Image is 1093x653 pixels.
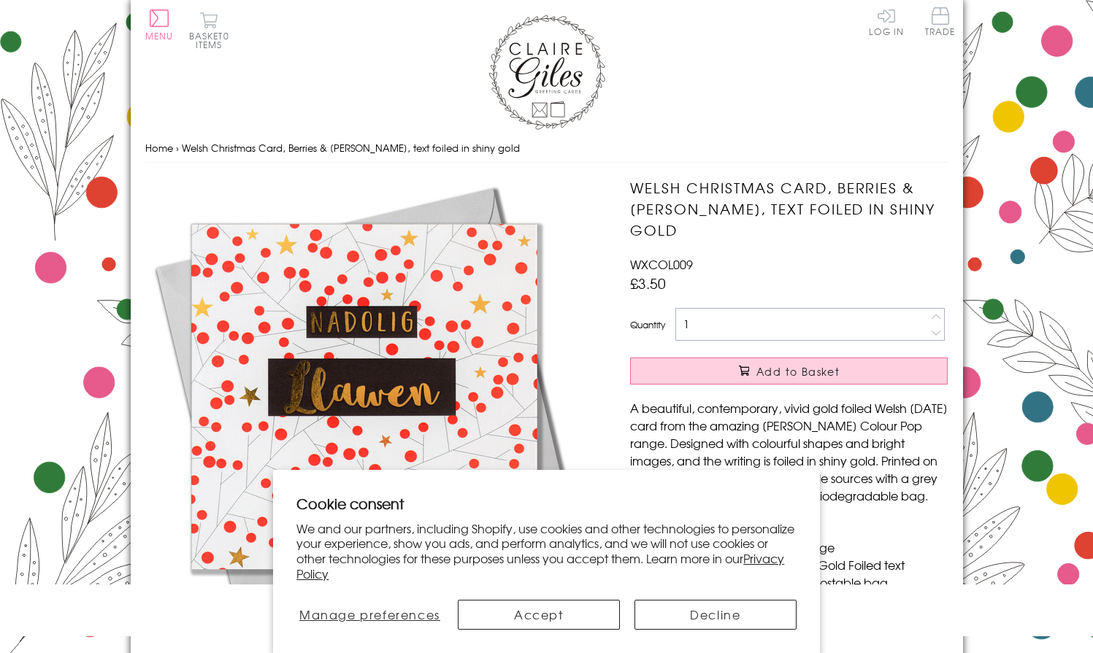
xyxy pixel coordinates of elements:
p: We and our partners, including Shopify, use cookies and other technologies to personalize your ex... [296,521,797,581]
span: Trade [925,7,956,36]
a: Privacy Policy [296,549,784,582]
button: Add to Basket [630,358,948,385]
a: Home [145,141,173,155]
a: Log In [869,7,904,36]
label: Quantity [630,318,665,331]
span: Menu [145,29,174,42]
img: Claire Giles Greetings Cards [488,15,605,130]
span: Welsh Christmas Card, Berries & [PERSON_NAME], text foiled in shiny gold [182,141,520,155]
a: Trade [925,7,956,39]
span: Manage preferences [299,606,440,623]
h2: Cookie consent [296,493,797,514]
span: › [176,141,179,155]
img: Welsh Christmas Card, Berries & Twigs, text foiled in shiny gold [145,177,583,615]
nav: breadcrumbs [145,134,948,163]
button: Accept [458,600,620,630]
button: Basket0 items [189,12,229,49]
h1: Welsh Christmas Card, Berries & [PERSON_NAME], text foiled in shiny gold [630,177,948,240]
button: Manage preferences [296,600,442,630]
button: Decline [634,600,797,630]
p: A beautiful, contemporary, vivid gold foiled Welsh [DATE] card from the amazing [PERSON_NAME] Col... [630,399,948,504]
span: Add to Basket [756,364,840,379]
button: Menu [145,9,174,40]
span: 0 items [196,29,229,51]
span: WXCOL009 [630,255,693,273]
span: £3.50 [630,273,666,293]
